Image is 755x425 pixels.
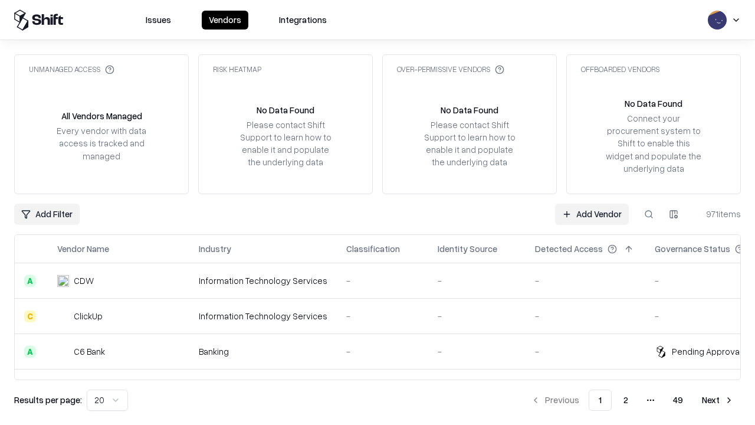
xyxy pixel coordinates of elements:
[441,104,498,116] div: No Data Found
[199,243,231,255] div: Industry
[74,345,105,358] div: C6 Bank
[199,274,327,287] div: Information Technology Services
[199,310,327,322] div: Information Technology Services
[614,390,638,411] button: 2
[237,119,334,169] div: Please contact Shift Support to learn how to enable it and populate the underlying data
[397,64,504,74] div: Over-Permissive Vendors
[535,274,636,287] div: -
[346,345,419,358] div: -
[272,11,334,30] button: Integrations
[14,394,82,406] p: Results per page:
[199,345,327,358] div: Banking
[695,390,741,411] button: Next
[535,345,636,358] div: -
[74,310,103,322] div: ClickUp
[202,11,248,30] button: Vendors
[346,274,419,287] div: -
[24,346,36,358] div: A
[581,64,659,74] div: Offboarded Vendors
[438,310,516,322] div: -
[139,11,178,30] button: Issues
[535,310,636,322] div: -
[664,390,692,411] button: 49
[438,345,516,358] div: -
[625,97,682,110] div: No Data Found
[61,110,142,122] div: All Vendors Managed
[52,125,150,162] div: Every vendor with data access is tracked and managed
[694,208,741,220] div: 971 items
[438,243,497,255] div: Identity Source
[524,390,741,411] nav: pagination
[74,274,94,287] div: CDW
[672,345,741,358] div: Pending Approval
[29,64,114,74] div: Unmanaged Access
[346,310,419,322] div: -
[57,310,69,322] img: ClickUp
[605,112,703,175] div: Connect your procurement system to Shift to enable this widget and populate the underlying data
[57,275,69,287] img: CDW
[213,64,261,74] div: Risk Heatmap
[14,204,80,225] button: Add Filter
[535,243,603,255] div: Detected Access
[555,204,629,225] a: Add Vendor
[346,243,400,255] div: Classification
[24,310,36,322] div: C
[421,119,518,169] div: Please contact Shift Support to learn how to enable it and populate the underlying data
[589,390,612,411] button: 1
[655,243,730,255] div: Governance Status
[438,274,516,287] div: -
[24,275,36,287] div: A
[257,104,314,116] div: No Data Found
[57,346,69,358] img: C6 Bank
[57,243,109,255] div: Vendor Name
